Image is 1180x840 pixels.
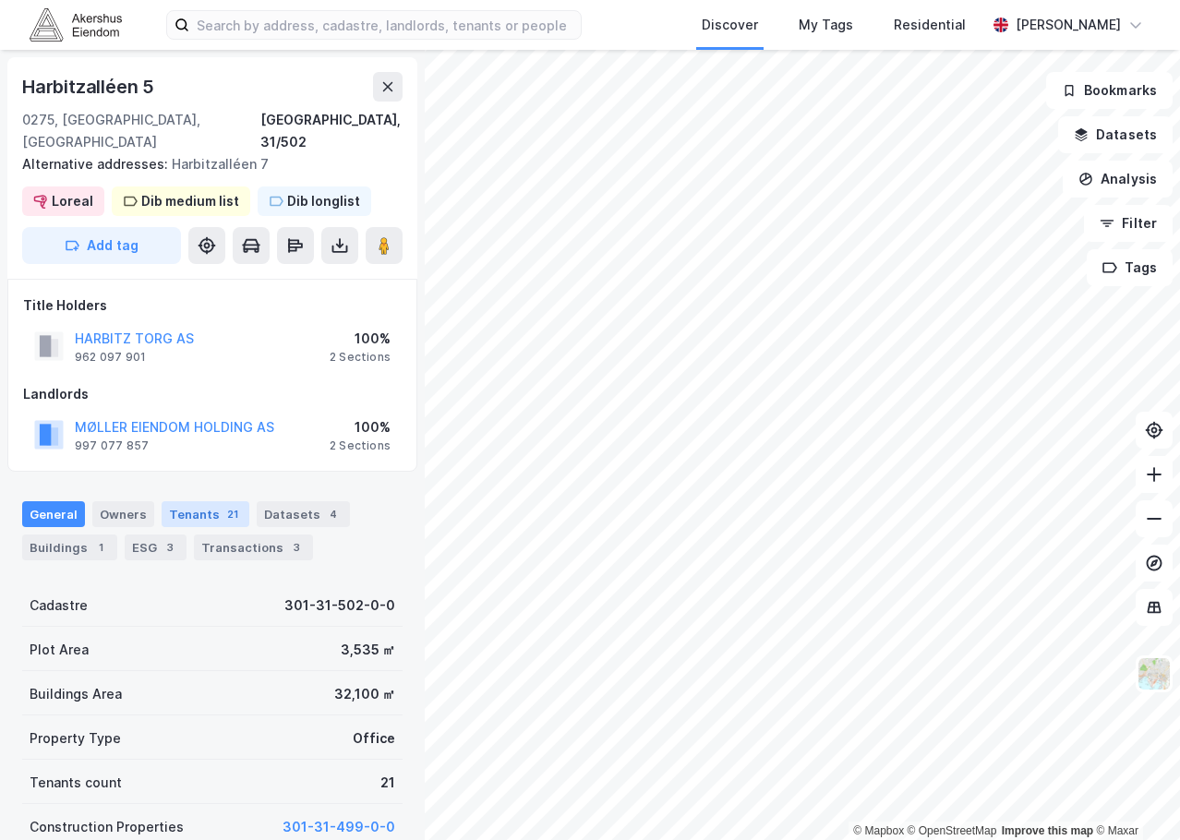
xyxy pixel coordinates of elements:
div: Cadastre [30,594,88,617]
div: 2 Sections [330,350,391,365]
button: Tags [1087,249,1173,286]
div: ESG [125,534,187,560]
button: 301-31-499-0-0 [283,816,395,838]
div: Datasets [257,501,350,527]
div: Office [353,727,395,750]
img: akershus-eiendom-logo.9091f326c980b4bce74ccdd9f866810c.svg [30,8,122,41]
div: 0275, [GEOGRAPHIC_DATA], [GEOGRAPHIC_DATA] [22,109,260,153]
div: Construction Properties [30,816,184,838]
div: 3 [287,538,306,557]
span: Alternative addresses: [22,156,172,172]
div: 100% [330,328,391,350]
div: Tenants [162,501,249,527]
div: Plot Area [30,639,89,661]
button: Analysis [1063,161,1173,198]
div: Tenants count [30,772,122,794]
div: Dib medium list [141,190,239,212]
a: OpenStreetMap [908,824,997,837]
div: 962 097 901 [75,350,146,365]
a: Improve this map [1002,824,1093,837]
div: Harbitzalléen 7 [22,153,388,175]
div: 997 077 857 [75,438,149,453]
div: 301-31-502-0-0 [284,594,395,617]
div: Property Type [30,727,121,750]
div: Loreal [52,190,93,212]
div: 2 Sections [330,438,391,453]
div: 21 [223,505,242,523]
a: Mapbox [853,824,904,837]
div: Landlords [23,383,402,405]
button: Filter [1084,205,1173,242]
div: 32,100 ㎡ [334,683,395,705]
div: Harbitzalléen 5 [22,72,158,102]
button: Datasets [1058,116,1173,153]
div: 21 [380,772,395,794]
div: 4 [324,505,343,523]
img: Z [1137,656,1172,691]
input: Search by address, cadastre, landlords, tenants or people [189,11,581,39]
div: Discover [702,14,758,36]
div: [PERSON_NAME] [1016,14,1121,36]
button: Bookmarks [1046,72,1173,109]
div: Title Holders [23,294,402,317]
button: Add tag [22,227,181,264]
div: 3 [161,538,179,557]
iframe: Chat Widget [1088,751,1180,840]
div: Dib longlist [287,190,360,212]
div: Transactions [194,534,313,560]
div: Owners [92,501,154,527]
div: Buildings Area [30,683,122,705]
div: 100% [330,416,391,438]
div: 3,535 ㎡ [341,639,395,661]
div: Residential [894,14,966,36]
div: [GEOGRAPHIC_DATA], 31/502 [260,109,403,153]
div: My Tags [799,14,853,36]
div: 1 [91,538,110,557]
div: Buildings [22,534,117,560]
div: General [22,501,85,527]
